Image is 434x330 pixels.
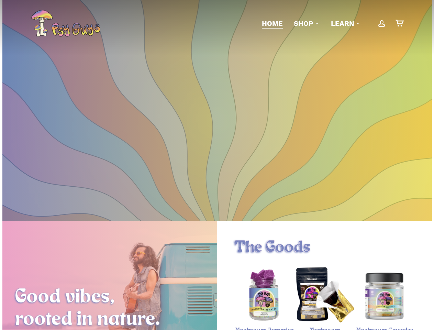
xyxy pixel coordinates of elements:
[294,266,355,326] img: Psy Guys mushroom chocolate bar packaging and unwrapped bar
[234,266,294,326] a: Psychedelic Mushroom Gummies
[294,19,320,28] a: Shop
[234,266,294,326] img: Blackberry hero dose magic mushroom gummies in a PsyGuys branded jar
[331,19,354,27] span: Learn
[294,266,355,326] a: Magic Mushroom Chocolate Bar
[354,266,414,326] img: Psy Guys Mushroom Capsules, Hero Dose bottle
[354,266,414,326] a: Magic Mushroom Capsules
[234,238,414,257] h1: The Goods
[294,19,313,27] span: Shop
[262,19,283,27] span: Home
[331,19,361,28] a: Learn
[262,19,283,28] a: Home
[31,10,100,37] img: PsyGuys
